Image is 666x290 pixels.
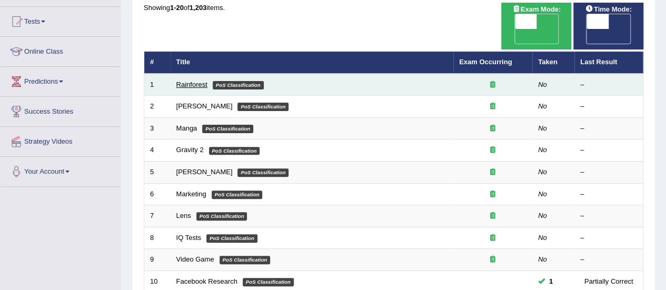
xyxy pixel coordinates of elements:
em: No [538,81,547,88]
div: Partially Correct [580,276,637,287]
b: 1,203 [190,4,207,12]
th: Title [171,52,453,74]
div: – [580,102,637,112]
a: [PERSON_NAME] [176,168,233,176]
em: PoS Classification [196,212,247,221]
a: Predictions [1,67,121,93]
div: Exam occurring question [459,167,526,177]
th: # [144,52,171,74]
em: PoS Classification [243,278,294,286]
a: Success Stories [1,97,121,123]
td: 6 [144,183,171,205]
span: Time Mode: [581,4,636,15]
td: 5 [144,162,171,184]
div: Show exams occurring in exams [501,3,571,49]
em: No [538,255,547,263]
div: – [580,124,637,134]
em: No [538,124,547,132]
div: Exam occurring question [459,255,526,265]
a: Gravity 2 [176,146,204,154]
td: 3 [144,117,171,139]
div: Exam occurring question [459,211,526,221]
em: No [538,168,547,176]
div: – [580,167,637,177]
div: Exam occurring question [459,233,526,243]
td: 2 [144,96,171,118]
td: 7 [144,205,171,227]
td: 1 [144,74,171,96]
div: Exam occurring question [459,189,526,199]
a: Strategy Videos [1,127,121,153]
em: PoS Classification [202,125,253,133]
em: No [538,212,547,219]
em: PoS Classification [220,256,271,264]
div: Exam occurring question [459,80,526,90]
em: PoS Classification [213,81,264,89]
th: Taken [532,52,574,74]
a: Exam Occurring [459,58,512,66]
a: Facebook Research [176,277,237,285]
div: – [580,233,637,243]
th: Last Result [574,52,643,74]
em: No [538,146,547,154]
em: PoS Classification [237,103,289,111]
a: Online Class [1,37,121,63]
em: No [538,234,547,242]
td: 8 [144,227,171,249]
td: 9 [144,249,171,271]
b: 1-20 [170,4,184,12]
div: – [580,211,637,221]
div: Exam occurring question [459,145,526,155]
a: Video Game [176,255,214,263]
div: Exam occurring question [459,124,526,134]
a: [PERSON_NAME] [176,102,233,110]
span: Exam Mode: [508,4,565,15]
div: Showing of items. [144,3,643,13]
a: Manga [176,124,197,132]
a: Lens [176,212,191,219]
div: – [580,145,637,155]
div: Exam occurring question [459,102,526,112]
em: PoS Classification [237,168,289,177]
em: No [538,102,547,110]
td: 4 [144,139,171,162]
div: – [580,255,637,265]
em: PoS Classification [206,234,257,243]
a: Your Account [1,157,121,183]
a: Marketing [176,190,206,198]
em: PoS Classification [209,147,260,155]
a: Tests [1,7,121,33]
a: Rainforest [176,81,207,88]
a: IQ Tests [176,234,201,242]
em: PoS Classification [212,191,263,199]
span: You can still take this question [545,276,557,287]
div: – [580,80,637,90]
em: No [538,190,547,198]
div: – [580,189,637,199]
